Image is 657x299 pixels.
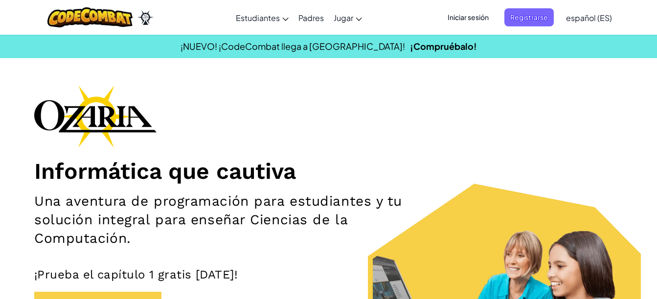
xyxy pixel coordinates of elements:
button: Iniciar sesión [442,8,495,26]
button: Registrarse [504,8,554,26]
a: español (ES) [561,4,617,31]
img: Ozaria [137,10,153,25]
a: Jugar [329,4,367,31]
span: ¡NUEVO! ¡CodeCombat llega a [GEOGRAPHIC_DATA]! [181,41,405,52]
span: español (ES) [566,13,612,23]
h1: Informática que cautiva [34,157,623,185]
img: Ozaria branding logo [34,85,157,148]
span: Estudiantes [236,13,280,23]
span: Jugar [334,13,353,23]
a: Estudiantes [231,4,294,31]
p: ¡Prueba el capítulo 1 gratis [DATE]! [34,267,623,282]
h2: Una aventura de programación para estudiantes y tu solución integral para enseñar Ciencias de la ... [34,192,429,248]
a: ¡Compruébalo! [410,41,477,52]
img: CodeCombat logo [47,7,133,27]
a: Padres [294,4,329,31]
